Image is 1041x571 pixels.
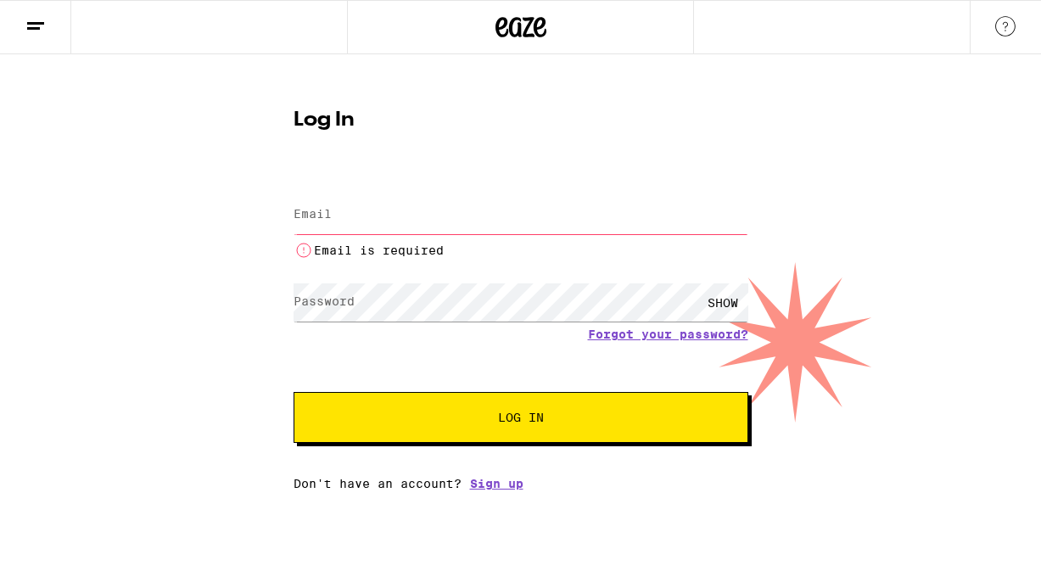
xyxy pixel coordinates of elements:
span: Hi. Need any help? [10,12,122,25]
label: Email [294,207,332,221]
span: Log In [498,411,544,423]
input: Email [294,196,748,234]
li: Email is required [294,240,748,260]
a: Sign up [470,477,523,490]
div: SHOW [697,283,748,322]
button: Log In [294,392,748,443]
div: Don't have an account? [294,477,748,490]
a: Forgot your password? [588,327,748,341]
label: Password [294,294,355,308]
h1: Log In [294,110,748,131]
